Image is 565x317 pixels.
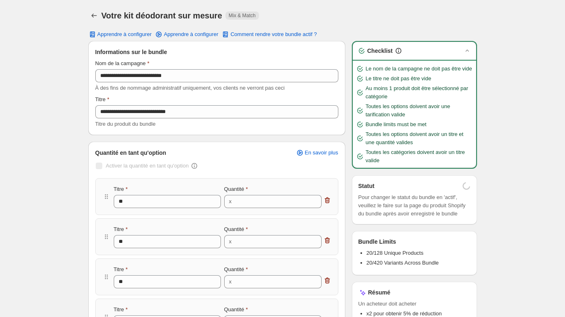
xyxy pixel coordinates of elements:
[358,193,470,218] span: Pour changer le statut du bundle en 'actif', veuillez le faire sur la page du produit Shopify du ...
[366,75,431,83] span: Le titre ne doit pas être vide
[224,265,248,274] label: Quantité
[114,265,128,274] label: Titre
[366,148,473,165] span: Toutes les catégories doivent avoir un titre valide
[366,130,473,147] span: Toutes les options doivent avoir un titre et une quantité valides
[114,306,128,314] label: Titre
[367,250,423,256] span: 20/128 Unique Products
[229,197,232,206] div: x
[224,225,248,233] label: Quantité
[368,288,390,297] h3: Résumé
[366,65,472,73] span: Le nom de la campagne ne doit pas être vide
[358,182,375,190] h3: Statut
[358,300,470,308] span: Un acheteur doit acheter
[230,31,317,38] span: Comment rendre votre bundle actif ?
[114,185,128,193] label: Titre
[305,149,338,156] span: En savoir plus
[224,185,248,193] label: Quantité
[95,95,110,104] label: Titre
[95,121,156,127] span: Titre du produit du bundle
[366,84,473,101] span: Au moins 1 produit doit être sélectionné par catégorie
[291,147,343,158] a: En savoir plus
[367,260,439,266] span: 20/420 Variants Across Bundle
[224,306,248,314] label: Quantité
[95,59,150,68] label: Nom de la campagne
[229,12,256,19] span: Mix & Match
[97,31,152,38] span: Apprendre à configurer
[101,11,222,20] h1: Votre kit déodorant sur mesure
[367,47,393,55] h3: Checklist
[106,163,189,169] span: Activer la quantité en tant qu'option
[83,29,157,40] button: Apprendre à configurer
[114,225,128,233] label: Titre
[88,10,100,21] button: Back
[366,102,473,119] span: Toutes les options doivent avoir une tarification valide
[95,149,167,157] span: Quantité en tant qu'option
[216,29,322,40] button: Comment rendre votre bundle actif ?
[229,238,232,246] div: x
[164,31,218,38] span: Apprendre à configurer
[95,48,167,56] span: Informations sur le bundle
[150,29,223,40] a: Apprendre à configurer
[366,120,427,129] span: Bundle limits must be met
[229,278,232,286] div: x
[95,85,285,91] span: À des fins de nommage administratif uniquement, vos clients ne verront pas ceci
[358,238,396,246] h3: Bundle Limits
